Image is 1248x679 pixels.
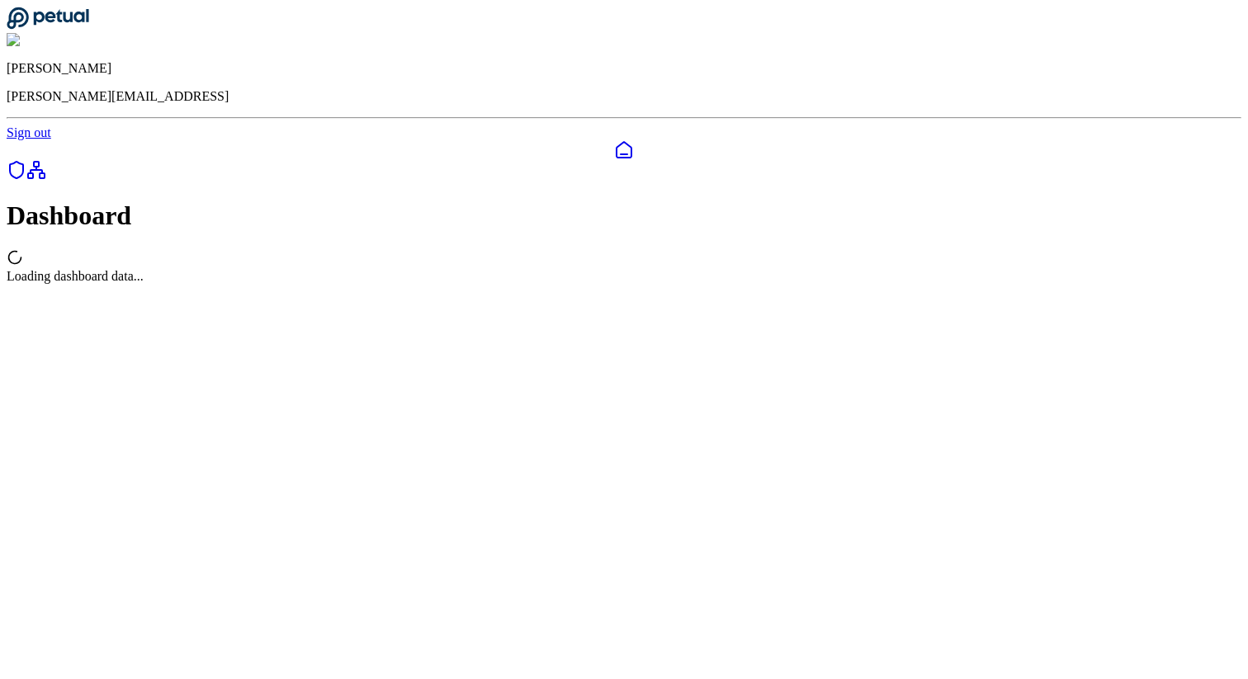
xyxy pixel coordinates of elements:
[7,89,1241,104] p: [PERSON_NAME][EMAIL_ADDRESS]
[7,140,1241,160] a: Dashboard
[7,125,51,139] a: Sign out
[26,168,46,182] a: Integrations
[7,18,89,32] a: Go to Dashboard
[7,61,1241,76] p: [PERSON_NAME]
[7,33,75,48] img: James Lee
[7,200,1241,231] h1: Dashboard
[7,269,1241,284] div: Loading dashboard data...
[7,168,26,182] a: SOC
